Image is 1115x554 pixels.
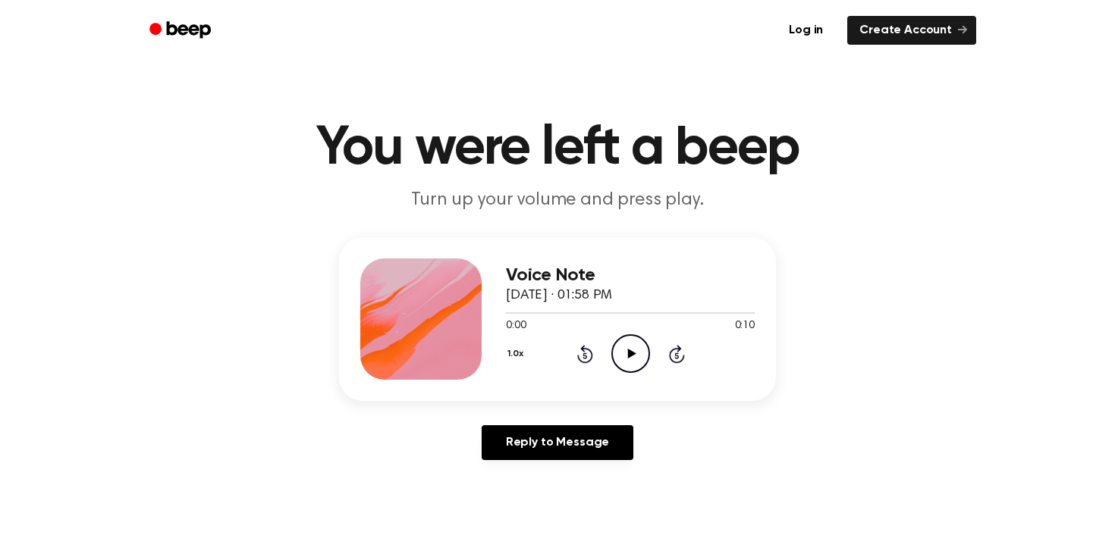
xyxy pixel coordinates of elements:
[169,121,946,176] h1: You were left a beep
[847,16,976,45] a: Create Account
[506,341,529,367] button: 1.0x
[139,16,225,45] a: Beep
[266,188,849,213] p: Turn up your volume and press play.
[506,318,526,334] span: 0:00
[482,425,633,460] a: Reply to Message
[506,265,755,286] h3: Voice Note
[774,13,838,48] a: Log in
[506,289,612,302] span: [DATE] · 01:58 PM
[735,318,755,334] span: 0:10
